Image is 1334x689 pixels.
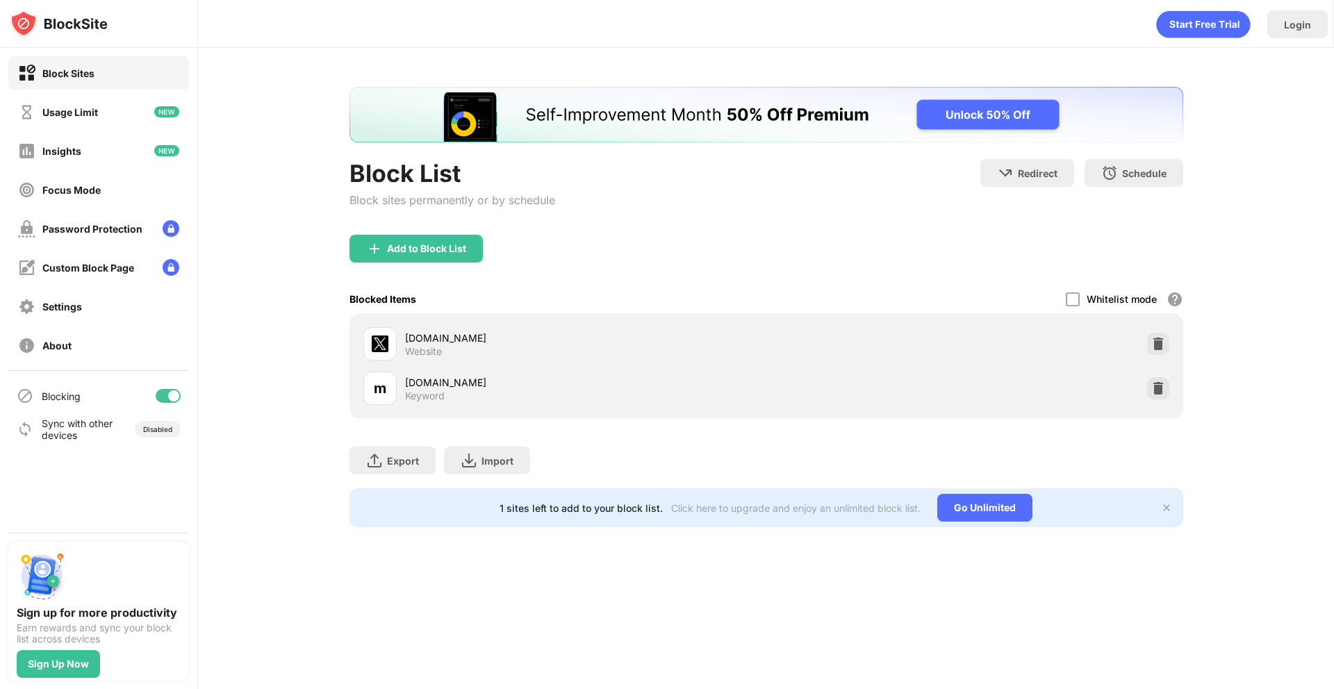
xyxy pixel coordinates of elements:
[42,145,81,157] div: Insights
[10,10,108,38] img: logo-blocksite.svg
[349,159,555,188] div: Block List
[163,220,179,237] img: lock-menu.svg
[154,106,179,117] img: new-icon.svg
[387,243,466,254] div: Add to Block List
[42,301,82,313] div: Settings
[405,390,445,402] div: Keyword
[42,67,94,79] div: Block Sites
[18,181,35,199] img: focus-off.svg
[1122,167,1167,179] div: Schedule
[18,220,35,238] img: password-protection-off.svg
[154,145,179,156] img: new-icon.svg
[349,87,1183,142] iframe: Banner
[18,298,35,315] img: settings-off.svg
[42,262,134,274] div: Custom Block Page
[17,388,33,404] img: blocking-icon.svg
[18,65,35,82] img: block-on.svg
[18,142,35,160] img: insights-off.svg
[42,390,81,402] div: Blocking
[1284,19,1311,31] div: Login
[1156,10,1251,38] div: animation
[17,606,181,620] div: Sign up for more productivity
[42,223,142,235] div: Password Protection
[42,417,113,441] div: Sync with other devices
[405,345,442,358] div: Website
[349,293,416,305] div: Blocked Items
[372,335,388,352] img: favicons
[42,184,101,196] div: Focus Mode
[374,378,386,399] div: m
[18,259,35,276] img: customize-block-page-off.svg
[28,658,89,670] div: Sign Up Now
[163,259,179,276] img: lock-menu.svg
[1018,167,1057,179] div: Redirect
[1087,293,1157,305] div: Whitelist mode
[18,103,35,121] img: time-usage-off.svg
[1161,502,1172,513] img: x-button.svg
[387,455,419,467] div: Export
[17,421,33,438] img: sync-icon.svg
[481,455,513,467] div: Import
[500,502,663,514] div: 1 sites left to add to your block list.
[18,337,35,354] img: about-off.svg
[17,622,181,645] div: Earn rewards and sync your block list across devices
[42,340,72,351] div: About
[143,425,172,433] div: Disabled
[42,106,98,118] div: Usage Limit
[405,375,766,390] div: [DOMAIN_NAME]
[17,550,67,600] img: push-signup.svg
[671,502,921,514] div: Click here to upgrade and enjoy an unlimited block list.
[405,331,766,345] div: [DOMAIN_NAME]
[349,193,555,207] div: Block sites permanently or by schedule
[937,494,1032,522] div: Go Unlimited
